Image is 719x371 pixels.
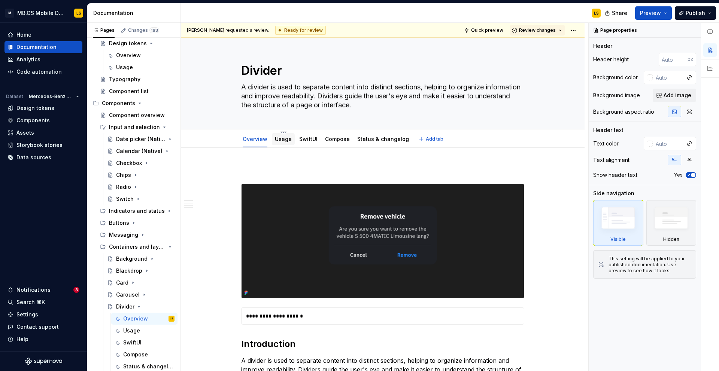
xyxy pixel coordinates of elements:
div: Switch [116,195,134,203]
span: 3 [73,287,79,293]
button: Search ⌘K [4,296,82,308]
div: Checkbox [116,159,142,167]
button: Quick preview [462,25,507,36]
button: Help [4,333,82,345]
p: px [688,56,693,62]
a: Component overview [97,109,178,121]
div: Date picker (Native) [116,135,166,143]
textarea: A divider is used to separate content into distinct sections, helping to organize information and... [240,81,523,111]
div: Component overview [109,111,165,119]
button: Mercedes-Benz 2.0 [25,91,82,102]
div: Background aspect ratio [593,108,654,116]
span: 163 [149,27,159,33]
button: Share [601,6,632,20]
span: requested a review. [187,27,269,33]
div: Calendar (Native) [116,147,163,155]
div: LS [76,10,81,16]
div: Divider [116,303,134,310]
div: Documentation [93,9,178,17]
textarea: Divider [240,62,523,80]
div: Analytics [16,56,40,63]
span: [PERSON_NAME] [187,27,224,33]
div: Compose [322,131,353,147]
span: Publish [686,9,705,17]
div: Blackdrop [116,267,142,275]
button: Add tab [416,134,447,144]
div: Containers and layout [109,243,166,251]
div: Containers and layout [97,241,178,253]
a: SwiftUI [299,136,318,142]
div: Buttons [109,219,129,227]
h2: Introduction [241,338,524,350]
div: Dataset [6,93,23,99]
div: This setting will be applied to your published documentation. Use preview to see how it looks. [609,256,691,274]
svg: Supernova Logo [25,358,62,365]
a: Design tokens [97,37,178,49]
div: Compose [123,351,148,358]
div: Carousel [116,291,140,298]
div: Text alignment [593,156,629,164]
div: SwiftUI [123,339,142,346]
div: Messaging [109,231,138,239]
div: Buttons [97,217,178,229]
button: Add image [653,89,696,102]
div: Status & changelog [123,363,173,370]
div: Design tokens [109,40,147,47]
span: Add tab [426,136,443,142]
div: Indicators and status [97,205,178,217]
div: M [5,9,14,18]
input: Auto [653,137,683,150]
a: Overview [104,49,178,61]
div: Documentation [16,43,57,51]
a: Background [104,253,178,265]
div: Component list [109,88,149,95]
a: Home [4,29,82,41]
div: Typography [109,76,140,83]
div: Header height [593,56,629,63]
a: Storybook stories [4,139,82,151]
div: Data sources [16,154,51,161]
div: Radio [116,183,131,191]
div: Design tokens [16,104,54,112]
span: Add image [664,92,691,99]
label: Yes [674,172,683,178]
a: Components [4,114,82,126]
div: Background [116,255,148,263]
div: Ready for review [275,26,326,35]
div: Side navigation [593,190,634,197]
a: Code automation [4,66,82,78]
div: Search ⌘K [16,298,45,306]
div: Settings [16,311,38,318]
button: Notifications3 [4,284,82,296]
div: Status & changelog [354,131,412,147]
a: Overview [243,136,267,142]
div: Header text [593,126,624,134]
div: Components [102,99,135,107]
div: Visible [610,236,626,242]
div: Hidden [663,236,679,242]
a: Checkbox [104,157,178,169]
a: Blackdrop [104,265,178,277]
div: Usage [116,64,133,71]
div: Pages [93,27,115,33]
div: Messaging [97,229,178,241]
a: Usage [275,136,292,142]
div: Code automation [16,68,62,76]
a: Assets [4,127,82,139]
div: Background color [593,74,638,81]
div: SwiftUI [296,131,321,147]
div: Components [16,117,50,124]
a: Usage [104,61,178,73]
a: Typography [97,73,178,85]
div: Card [116,279,128,286]
div: Overview [116,52,141,59]
div: Input and selection [109,123,160,131]
div: LS [594,10,599,16]
div: LS [170,315,173,322]
span: Quick preview [471,27,503,33]
div: Background image [593,92,640,99]
div: Storybook stories [16,141,63,149]
div: Help [16,335,28,343]
a: Analytics [4,53,82,65]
